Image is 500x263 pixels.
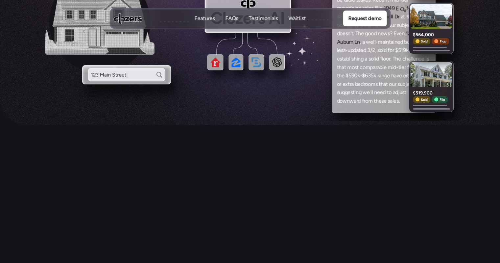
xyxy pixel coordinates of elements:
span: m [366,63,370,71]
span: d [358,97,361,105]
span: 6 [365,71,368,80]
span: e [399,71,402,80]
span: k [357,71,360,80]
p: Request demo [348,14,381,23]
span: A [337,38,341,46]
span: b [346,55,349,63]
span: t [398,63,400,71]
span: e [380,88,383,97]
span: - [360,71,362,80]
span: a [382,38,385,46]
span: r [395,80,396,88]
p: FAQs [225,15,238,22]
a: Request demo [343,11,387,26]
span: a [344,55,346,63]
span: f [362,97,364,105]
span: s [340,55,342,63]
span: p [350,46,353,55]
span: 2 [372,46,375,55]
span: w [343,97,347,105]
span: s [377,46,380,55]
span: e [367,88,370,97]
span: u [346,38,349,46]
span: b [343,38,346,46]
span: d [353,46,356,55]
span: i [393,38,394,46]
span: e [379,97,382,105]
span: l [382,46,384,55]
span: f [380,55,382,63]
span: t [344,63,346,71]
span: L [354,38,357,46]
span: r [393,46,394,55]
p: Testimonials [249,15,278,22]
span: d [400,38,403,46]
span: 0 [354,71,357,80]
span: n [386,38,389,46]
span: o [386,55,389,63]
span: a [391,38,393,46]
span: h [391,71,394,80]
span: - [345,46,347,55]
span: e [337,55,340,63]
span: e [398,55,401,63]
span: ' [369,88,370,97]
span: t [337,71,339,80]
span: r [350,80,351,88]
span: d [361,80,364,88]
span: l [373,55,375,63]
span: s [341,46,343,55]
span: $ [362,71,365,80]
span: g [361,55,364,63]
span: r [349,38,350,46]
span: a [377,63,380,71]
span: d [376,55,379,63]
span: r [364,80,365,88]
span: e [384,63,387,71]
span: $ [345,71,348,80]
p: Testimonials [249,22,278,29]
span: c [360,63,363,71]
span: n [356,88,359,97]
span: i [392,63,393,71]
span: r [389,55,391,63]
span: m [378,38,382,46]
span: a [379,71,381,80]
span: a [351,80,354,88]
span: b [379,63,382,71]
span: h [376,97,379,105]
span: l [382,63,384,71]
span: s [375,80,378,88]
span: d [383,88,386,97]
span: $ [395,46,398,55]
span: r [377,71,379,80]
span: i [385,38,386,46]
span: u [399,88,402,97]
span: o [340,97,343,105]
span: u [340,38,343,46]
p: FAQs [225,22,238,29]
span: a [356,46,359,55]
span: 3 [368,71,371,80]
span: n [358,55,361,63]
span: k [373,71,376,80]
span: n [381,71,384,80]
span: s [350,88,353,97]
span: l [393,97,394,105]
span: l [373,38,374,46]
span: l [337,46,338,55]
p: Waitlist [288,15,306,22]
span: a [342,63,344,71]
span: l [349,55,350,63]
span: d [384,46,387,55]
span: . [399,97,400,105]
span: e [397,38,400,46]
span: h [381,80,384,88]
span: o [389,88,392,97]
span: o [365,80,368,88]
span: h [339,71,342,80]
span: n [374,88,377,97]
span: g [345,88,348,97]
span: e [358,80,361,88]
span: t [348,80,350,88]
